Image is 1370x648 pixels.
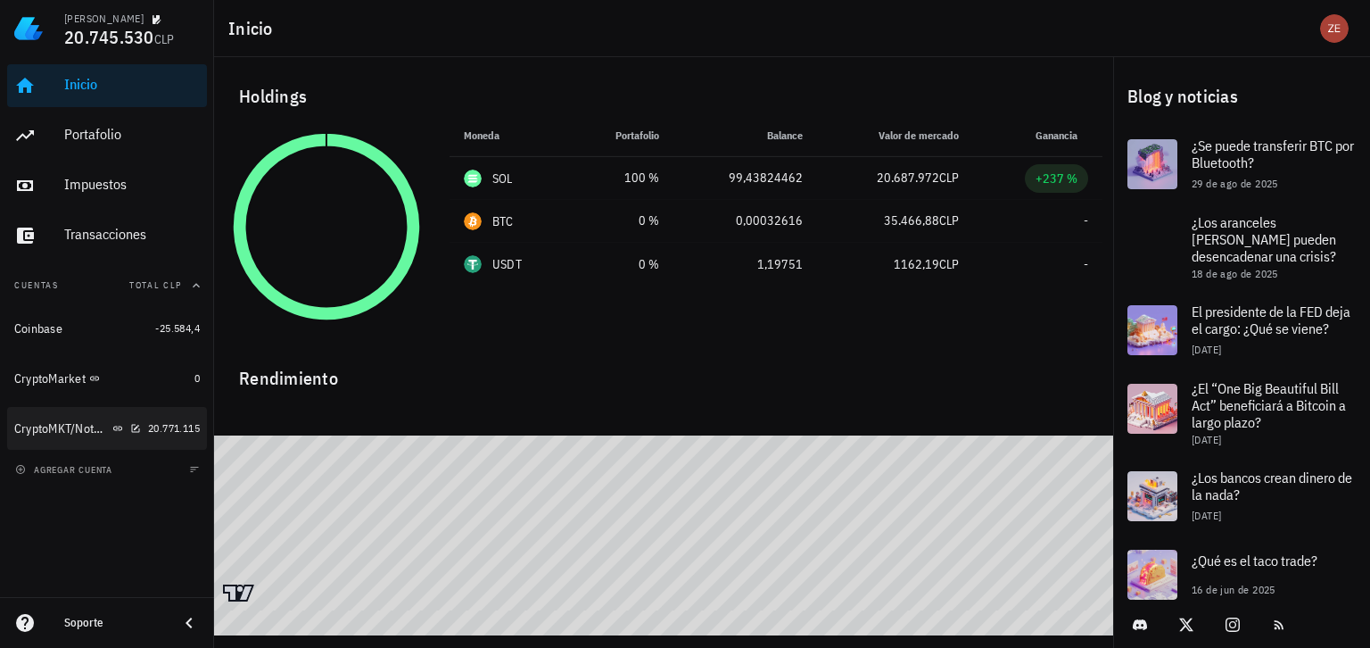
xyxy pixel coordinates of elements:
th: Moneda [450,114,572,157]
div: Impuestos [64,176,200,193]
span: CLP [939,256,959,272]
div: BTC-icon [464,212,482,230]
div: Soporte [64,616,164,630]
a: Impuestos [7,164,207,207]
span: -25.584,4 [155,321,200,335]
button: CuentasTotal CLP [7,264,207,307]
a: Charting by TradingView [223,585,254,602]
div: Blog y noticias [1113,68,1370,125]
span: 18 de ago de 2025 [1192,267,1278,280]
span: ¿Los aranceles [PERSON_NAME] pueden desencadenar una crisis? [1192,213,1336,265]
div: +237 % [1036,170,1077,187]
th: Valor de mercado [817,114,973,157]
span: agregar cuenta [19,464,112,476]
span: ¿Qué es el taco trade? [1192,552,1317,569]
a: ¿El “One Big Beautiful Bill Act” beneficiará a Bitcoin a largo plazo? [DATE] [1113,370,1370,457]
a: ¿Los aranceles [PERSON_NAME] pueden desencadenar una crisis? 18 de ago de 2025 [1113,204,1370,291]
span: 20.745.530 [64,25,154,49]
a: ¿Se puede transferir BTC por Bluetooth? 29 de ago de 2025 [1113,125,1370,204]
span: ¿El “One Big Beautiful Bill Act” beneficiará a Bitcoin a largo plazo? [1192,379,1346,431]
div: [PERSON_NAME] [64,12,144,26]
div: USDT [492,255,522,273]
div: CryptoMarket [14,371,86,386]
span: - [1084,212,1088,228]
div: avatar [1320,14,1349,43]
span: 35.466,88 [884,212,939,228]
span: 29 de ago de 2025 [1192,177,1278,190]
a: Portafolio [7,114,207,157]
th: Balance [673,114,818,157]
div: Transacciones [64,226,200,243]
div: 0 % [586,255,659,274]
a: ¿Los bancos crean dinero de la nada? [DATE] [1113,457,1370,536]
div: BTC [492,212,514,230]
span: - [1084,256,1088,272]
a: Transacciones [7,214,207,257]
div: Coinbase [14,321,62,336]
div: USDT-icon [464,255,482,273]
span: 16 de jun de 2025 [1192,583,1275,596]
a: Inicio [7,64,207,107]
div: 99,43824462 [688,169,804,187]
div: Rendimiento [225,350,1102,393]
div: 100 % [586,169,659,187]
img: LedgiFi [14,14,43,43]
span: [DATE] [1192,343,1221,356]
span: El presidente de la FED deja el cargo: ¿Qué se viene? [1192,303,1350,337]
span: CLP [154,31,175,47]
span: Ganancia [1036,129,1088,142]
span: Total CLP [129,279,182,291]
a: CryptoMKT/NotBank 20.771.115 [7,407,207,450]
th: Portafolio [572,114,673,157]
div: Holdings [225,68,1102,125]
span: 0 [194,371,200,385]
span: CLP [939,170,959,186]
div: CryptoMKT/NotBank [14,421,109,436]
span: [DATE] [1192,509,1221,522]
a: CryptoMarket 0 [7,357,207,400]
a: El presidente de la FED deja el cargo: ¿Qué se viene? [DATE] [1113,291,1370,370]
div: SOL-icon [464,170,482,187]
span: 20.687.972 [877,170,939,186]
div: 0,00032616 [688,212,804,230]
div: 1,19751 [688,255,804,274]
span: ¿Se puede transferir BTC por Bluetooth? [1192,137,1354,171]
h1: Inicio [228,14,280,43]
div: Inicio [64,76,200,93]
span: 20.771.115 [148,421,200,435]
span: ¿Los bancos crean dinero de la nada? [1192,469,1352,503]
div: Portafolio [64,126,200,143]
a: ¿Qué es el taco trade? 16 de jun de 2025 [1113,536,1370,614]
div: SOL [492,170,513,187]
span: 1162,19 [894,256,939,272]
span: [DATE] [1192,433,1221,446]
button: agregar cuenta [11,461,120,478]
div: 0 % [586,212,659,230]
a: Coinbase -25.584,4 [7,307,207,350]
span: CLP [939,212,959,228]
